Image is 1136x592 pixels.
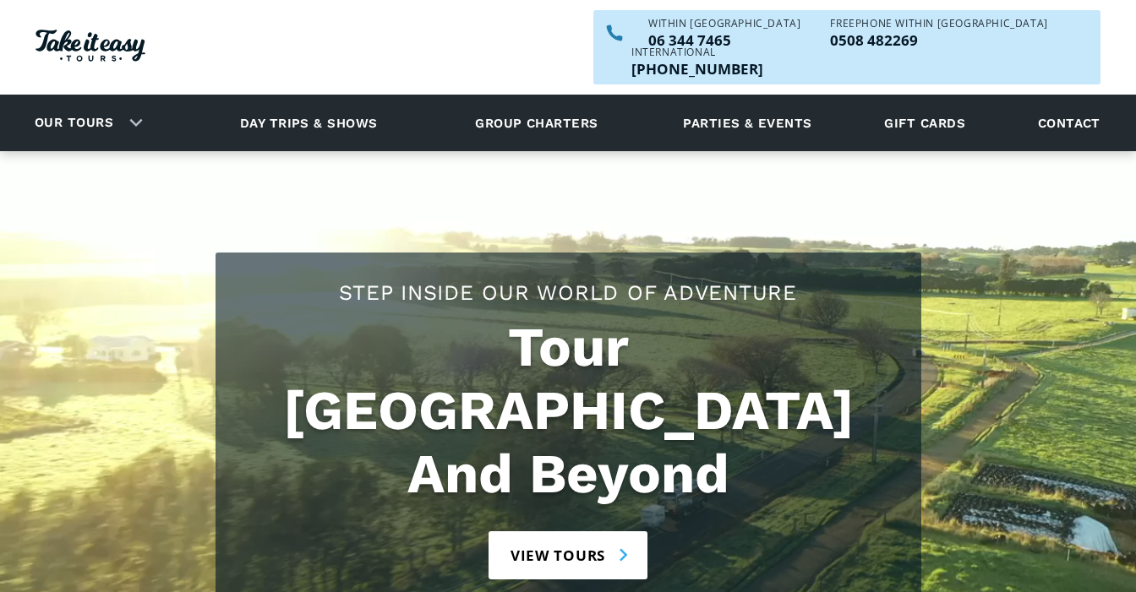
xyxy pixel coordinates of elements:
[876,100,974,146] a: Gift cards
[648,33,800,47] a: Call us within NZ on 063447465
[14,100,156,146] div: Our tours
[35,21,145,74] a: Homepage
[22,103,126,143] a: Our tours
[648,33,800,47] p: 06 344 7465
[454,100,619,146] a: Group charters
[631,62,763,76] p: [PHONE_NUMBER]
[674,100,820,146] a: Parties & events
[232,278,904,307] h2: Step Inside Our World Of Adventure
[648,19,800,29] div: WITHIN [GEOGRAPHIC_DATA]
[830,33,1047,47] a: Call us freephone within NZ on 0508482269
[631,62,763,76] a: Call us outside of NZ on +6463447465
[830,19,1047,29] div: Freephone WITHIN [GEOGRAPHIC_DATA]
[489,531,648,579] a: View tours
[631,47,763,57] div: International
[830,33,1047,47] p: 0508 482269
[232,316,904,506] h1: Tour [GEOGRAPHIC_DATA] And Beyond
[35,30,145,62] img: Take it easy Tours logo
[219,100,399,146] a: Day trips & shows
[1029,100,1109,146] a: Contact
